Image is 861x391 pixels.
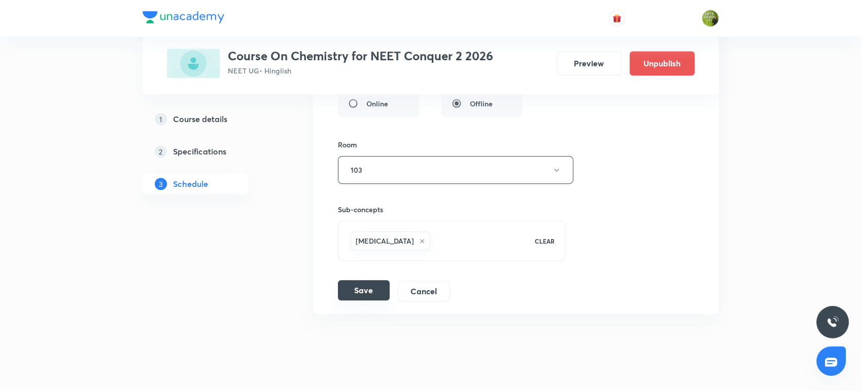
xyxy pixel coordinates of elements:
[356,236,414,246] h6: [MEDICAL_DATA]
[398,281,450,301] button: Cancel
[155,178,167,190] p: 3
[338,280,390,300] button: Save
[557,51,622,75] button: Preview
[338,156,573,184] button: 103
[535,237,555,246] p: CLEAR
[609,10,625,26] button: avatar
[612,14,622,23] img: avatar
[143,109,281,129] a: 1Course details
[155,145,167,158] p: 2
[338,139,357,150] h6: Room
[228,65,493,76] p: NEET UG • Hinglish
[173,178,208,190] h5: Schedule
[338,204,566,215] h6: Sub-concepts
[155,113,167,125] p: 1
[167,49,220,78] img: 982EAB34-F36C-48B9-B29A-E7BFF4A4899F_plus.png
[702,10,719,27] img: Gaurav Uppal
[143,11,224,23] img: Company Logo
[228,49,493,63] h3: Course On Chemistry for NEET Conquer 2 2026
[143,141,281,162] a: 2Specifications
[173,145,226,158] h5: Specifications
[173,113,227,125] h5: Course details
[143,11,224,26] a: Company Logo
[630,51,695,75] button: Unpublish
[826,316,839,328] img: ttu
